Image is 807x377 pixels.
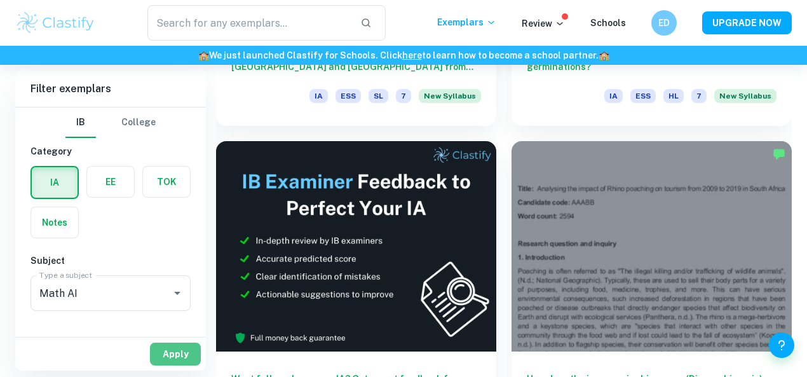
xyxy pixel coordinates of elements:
span: New Syllabus [419,89,481,103]
h6: Criteria [31,331,191,345]
h6: We just launched Clastify for Schools. Click to learn how to become a school partner. [3,48,804,62]
span: 🏫 [198,50,209,60]
p: Exemplars [437,15,496,29]
span: IA [604,89,623,103]
span: IA [309,89,328,103]
h6: Category [31,144,191,158]
p: Review [522,17,565,31]
span: SL [369,89,388,103]
input: Search for any exemplars... [147,5,351,41]
a: here [402,50,422,60]
div: Starting from the May 2026 session, the ESS IA requirements have changed. We created this exempla... [419,89,481,111]
button: ED [651,10,677,36]
img: Thumbnail [216,141,496,352]
span: ESS [336,89,361,103]
span: ESS [630,89,656,103]
span: HL [663,89,684,103]
span: 🏫 [599,50,609,60]
button: EE [87,167,134,197]
button: IA [32,167,78,198]
button: Apply [150,343,201,366]
button: TOK [143,167,190,197]
button: College [121,107,156,138]
div: Starting from the May 2026 session, the ESS IA requirements have changed. We created this exempla... [714,89,776,111]
div: Filter type choice [65,107,156,138]
img: Marked [773,147,785,160]
h6: Subject [31,254,191,268]
button: Notes [31,207,78,238]
button: UPGRADE NOW [702,11,792,34]
h6: ED [657,16,672,30]
span: 7 [396,89,411,103]
img: Clastify logo [15,10,96,36]
h6: Filter exemplars [15,71,206,107]
button: IB [65,107,96,138]
span: New Syllabus [714,89,776,103]
label: Type a subject [39,270,92,280]
span: 7 [691,89,707,103]
a: Schools [590,18,626,28]
button: Open [168,284,186,302]
button: Help and Feedback [769,332,794,358]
